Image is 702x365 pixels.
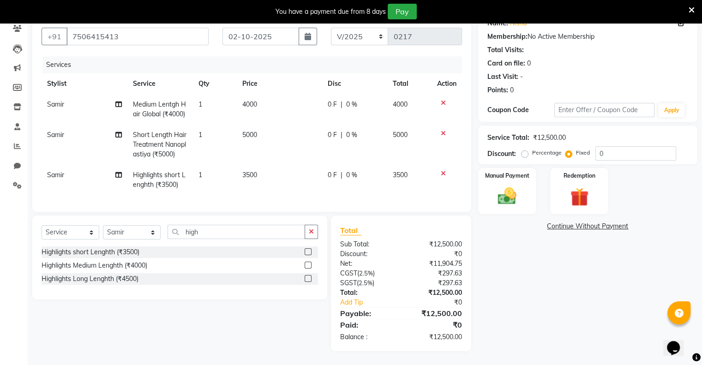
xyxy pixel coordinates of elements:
div: Total: [333,288,401,298]
span: 0 % [346,100,357,109]
input: Enter Offer / Coupon Code [554,103,655,117]
a: Nisha [510,18,527,28]
div: ₹297.63 [401,269,469,278]
span: 1 [198,131,202,139]
span: 1 [198,171,202,179]
th: Service [127,73,193,94]
div: Payable: [333,308,401,319]
th: Price [237,73,322,94]
img: _cash.svg [492,185,522,207]
div: ₹12,500.00 [401,308,469,319]
a: Continue Without Payment [480,221,696,231]
div: You have a payment due from 8 days [276,7,386,17]
span: | [341,170,342,180]
label: Redemption [564,172,595,180]
span: Samir [47,131,64,139]
div: Membership: [487,32,528,42]
span: SGST [340,279,357,287]
div: Total Visits: [487,45,524,55]
div: Last Visit: [487,72,518,82]
div: Net: [333,259,401,269]
span: | [341,130,342,140]
div: ( ) [333,269,401,278]
span: 0 % [346,130,357,140]
span: 0 F [328,170,337,180]
div: - [520,72,523,82]
span: 4000 [242,100,257,108]
div: Highlights Medium Lenghth (₹4000) [42,261,147,270]
th: Disc [322,73,387,94]
div: ₹12,500.00 [401,239,469,249]
input: Search or Scan [168,225,305,239]
div: 0 [510,85,514,95]
img: _gift.svg [564,185,594,209]
label: Fixed [576,149,590,157]
div: Highlights Long Lenghth (₹4500) [42,274,138,284]
span: 0 % [346,170,357,180]
div: ( ) [333,278,401,288]
button: +91 [42,28,67,45]
span: 2.5% [359,279,372,287]
div: Service Total: [487,133,529,143]
iframe: chat widget [663,328,693,356]
span: Short Length Hair Treatment Nanoplastiya (₹5000) [133,131,186,158]
label: Manual Payment [485,172,529,180]
span: 0 F [328,130,337,140]
div: Card on file: [487,59,525,68]
span: 3500 [393,171,408,179]
th: Qty [193,73,237,94]
div: Sub Total: [333,239,401,249]
a: Add Tip [333,298,412,307]
div: Points: [487,85,508,95]
div: ₹0 [412,298,468,307]
div: Discount: [487,149,516,159]
input: Search by Name/Mobile/Email/Code [66,28,209,45]
span: | [341,100,342,109]
span: Samir [47,171,64,179]
span: Total [340,226,361,235]
div: Paid: [333,319,401,330]
span: 3500 [242,171,257,179]
div: ₹11,904.75 [401,259,469,269]
div: Coupon Code [487,105,554,115]
div: ₹297.63 [401,278,469,288]
button: Pay [388,4,417,19]
span: Samir [47,100,64,108]
div: Name: [487,18,508,28]
span: Highlights short Lenghth (₹3500) [133,171,186,189]
div: ₹12,500.00 [401,288,469,298]
div: Highlights short Lenghth (₹3500) [42,247,139,257]
div: Discount: [333,249,401,259]
span: 0 F [328,100,337,109]
th: Action [432,73,462,94]
th: Stylist [42,73,127,94]
div: Services [42,56,469,73]
div: ₹0 [401,319,469,330]
th: Total [387,73,432,94]
div: No Active Membership [487,32,688,42]
span: 1 [198,100,202,108]
span: 5000 [242,131,257,139]
div: Balance : [333,332,401,342]
div: 0 [527,59,531,68]
label: Percentage [532,149,562,157]
span: CGST [340,269,357,277]
span: Medium Lentgh Hair Global (₹4000) [133,100,186,118]
div: ₹12,500.00 [533,133,566,143]
span: 2.5% [359,269,373,277]
div: ₹0 [401,249,469,259]
span: 4000 [393,100,408,108]
button: Apply [658,103,684,117]
div: ₹12,500.00 [401,332,469,342]
span: 5000 [393,131,408,139]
